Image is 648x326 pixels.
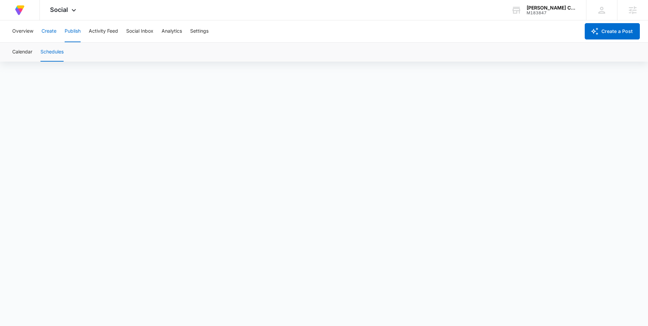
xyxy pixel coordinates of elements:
[14,4,26,16] img: Volusion
[585,23,640,39] button: Create a Post
[89,20,118,42] button: Activity Feed
[162,20,182,42] button: Analytics
[41,20,56,42] button: Create
[50,6,68,13] span: Social
[65,20,81,42] button: Publish
[527,11,576,15] div: account id
[12,20,33,42] button: Overview
[527,5,576,11] div: account name
[190,20,209,42] button: Settings
[126,20,153,42] button: Social Inbox
[12,43,32,62] button: Calendar
[40,43,64,62] button: Schedules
